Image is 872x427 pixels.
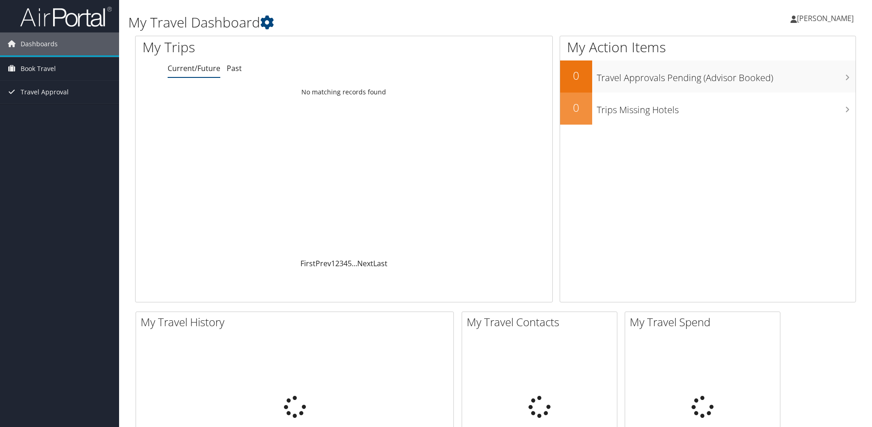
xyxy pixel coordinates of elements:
[316,258,331,268] a: Prev
[352,258,357,268] span: …
[597,99,856,116] h3: Trips Missing Hotels
[343,258,348,268] a: 4
[136,84,552,100] td: No matching records found
[335,258,339,268] a: 2
[467,314,617,330] h2: My Travel Contacts
[141,314,453,330] h2: My Travel History
[630,314,780,330] h2: My Travel Spend
[331,258,335,268] a: 1
[168,63,220,73] a: Current/Future
[339,258,343,268] a: 3
[21,33,58,55] span: Dashboards
[142,38,372,57] h1: My Trips
[560,93,856,125] a: 0Trips Missing Hotels
[348,258,352,268] a: 5
[128,13,618,32] h1: My Travel Dashboard
[300,258,316,268] a: First
[21,57,56,80] span: Book Travel
[560,100,592,115] h2: 0
[21,81,69,104] span: Travel Approval
[560,60,856,93] a: 0Travel Approvals Pending (Advisor Booked)
[373,258,387,268] a: Last
[597,67,856,84] h3: Travel Approvals Pending (Advisor Booked)
[357,258,373,268] a: Next
[20,6,112,27] img: airportal-logo.png
[560,68,592,83] h2: 0
[560,38,856,57] h1: My Action Items
[790,5,863,32] a: [PERSON_NAME]
[797,13,854,23] span: [PERSON_NAME]
[227,63,242,73] a: Past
